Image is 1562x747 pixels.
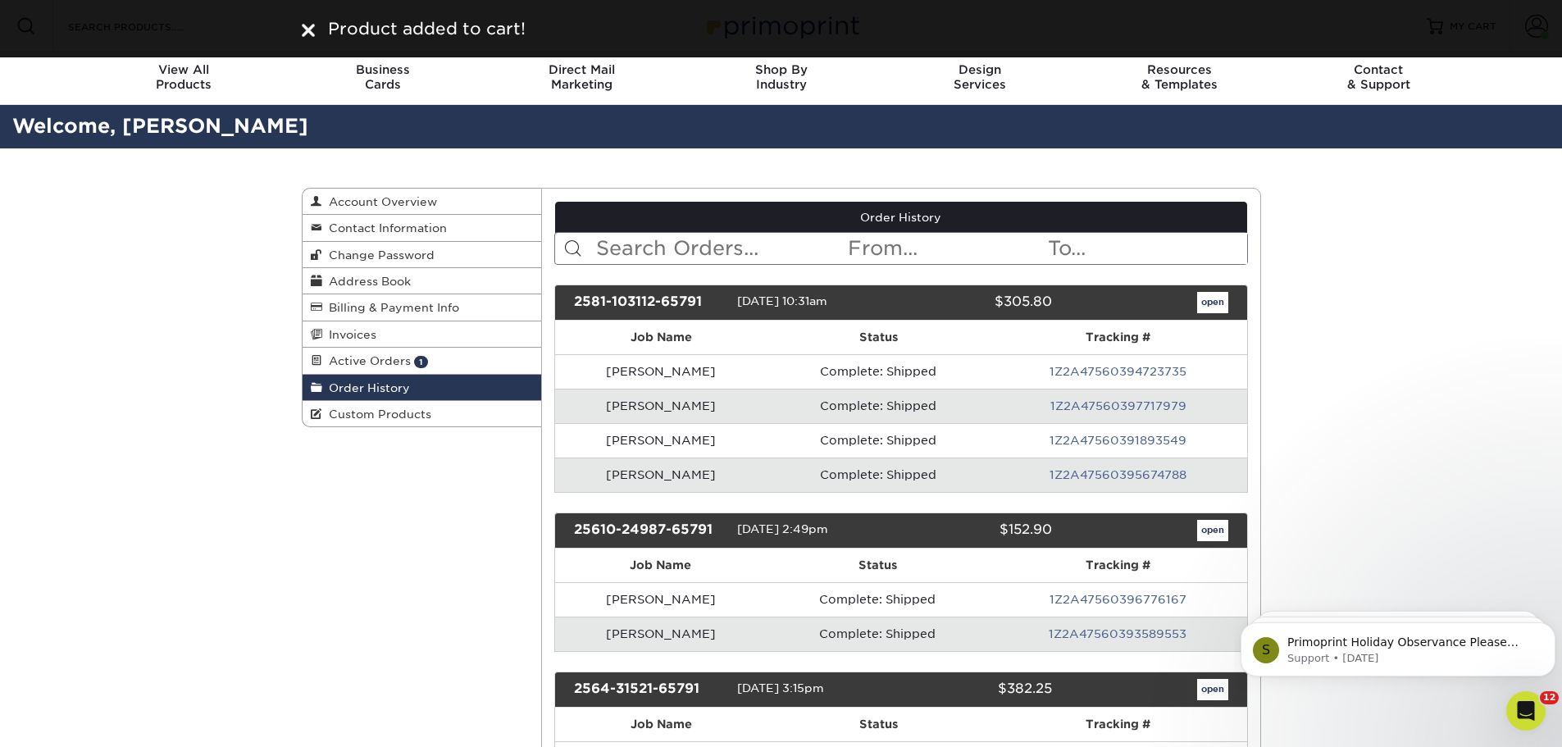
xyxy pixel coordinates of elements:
div: Cards [283,62,482,92]
div: $305.80 [889,292,1064,313]
a: 1Z2A47560396776167 [1050,593,1186,606]
td: Complete: Shipped [767,354,990,389]
div: Services [881,62,1080,92]
span: 1 [414,356,428,368]
a: Contact& Support [1279,52,1478,105]
a: View AllProducts [84,52,284,105]
th: Job Name [555,321,767,354]
input: To... [1046,233,1246,264]
td: [PERSON_NAME] [555,423,767,458]
a: Address Book [303,268,542,294]
a: Order History [555,202,1247,233]
span: [DATE] 10:31am [737,294,827,307]
td: [PERSON_NAME] [555,389,767,423]
span: Design [881,62,1080,77]
span: [DATE] 2:49pm [737,522,828,535]
td: Complete: Shipped [767,617,989,651]
span: Product added to cart! [328,19,526,39]
span: Business [283,62,482,77]
a: Order History [303,375,542,401]
a: open [1197,679,1228,700]
td: [PERSON_NAME] [555,458,767,492]
div: $382.25 [889,679,1064,700]
a: Contact Information [303,215,542,241]
span: Direct Mail [482,62,681,77]
span: Contact [1279,62,1478,77]
th: Tracking # [990,708,1247,741]
a: open [1197,520,1228,541]
td: Complete: Shipped [767,389,990,423]
a: Shop ByIndustry [681,52,881,105]
th: Job Name [555,708,767,741]
td: Complete: Shipped [767,423,990,458]
td: Complete: Shipped [767,458,990,492]
div: Industry [681,62,881,92]
input: Search Orders... [594,233,846,264]
th: Status [767,321,990,354]
span: Contact Information [322,221,447,235]
a: 1Z2A47560391893549 [1050,434,1186,447]
div: & Support [1279,62,1478,92]
div: 2564-31521-65791 [562,679,737,700]
span: Order History [322,381,410,394]
a: 1Z2A47560393589553 [1049,627,1186,640]
span: Shop By [681,62,881,77]
a: Direct MailMarketing [482,52,681,105]
td: [PERSON_NAME] [555,617,767,651]
a: 1Z2A47560397717979 [1050,399,1186,412]
th: Status [767,708,990,741]
th: Tracking # [990,321,1247,354]
input: From... [846,233,1046,264]
a: Billing & Payment Info [303,294,542,321]
span: Invoices [322,328,376,341]
span: 12 [1540,691,1559,704]
span: Custom Products [322,408,431,421]
span: Change Password [322,248,435,262]
a: Resources& Templates [1080,52,1279,105]
span: Billing & Payment Info [322,301,459,314]
span: Account Overview [322,195,437,208]
a: Invoices [303,321,542,348]
a: Account Overview [303,189,542,215]
span: Resources [1080,62,1279,77]
a: DesignServices [881,52,1080,105]
td: [PERSON_NAME] [555,582,767,617]
iframe: Intercom notifications message [1234,588,1562,703]
th: Job Name [555,549,767,582]
span: [DATE] 3:15pm [737,681,824,695]
div: Marketing [482,62,681,92]
div: & Templates [1080,62,1279,92]
td: Complete: Shipped [767,582,989,617]
span: Address Book [322,275,411,288]
th: Tracking # [989,549,1247,582]
td: [PERSON_NAME] [555,354,767,389]
div: $152.90 [889,520,1064,541]
span: View All [84,62,284,77]
div: 2581-103112-65791 [562,292,737,313]
a: open [1197,292,1228,313]
th: Status [767,549,989,582]
img: close [302,24,315,37]
a: BusinessCards [283,52,482,105]
a: 1Z2A47560394723735 [1050,365,1186,378]
iframe: Intercom live chat [1506,691,1546,731]
a: 1Z2A47560395674788 [1050,468,1186,481]
a: Active Orders 1 [303,348,542,374]
div: Products [84,62,284,92]
div: 25610-24987-65791 [562,520,737,541]
span: Active Orders [322,354,411,367]
a: Change Password [303,242,542,268]
a: Custom Products [303,401,542,426]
